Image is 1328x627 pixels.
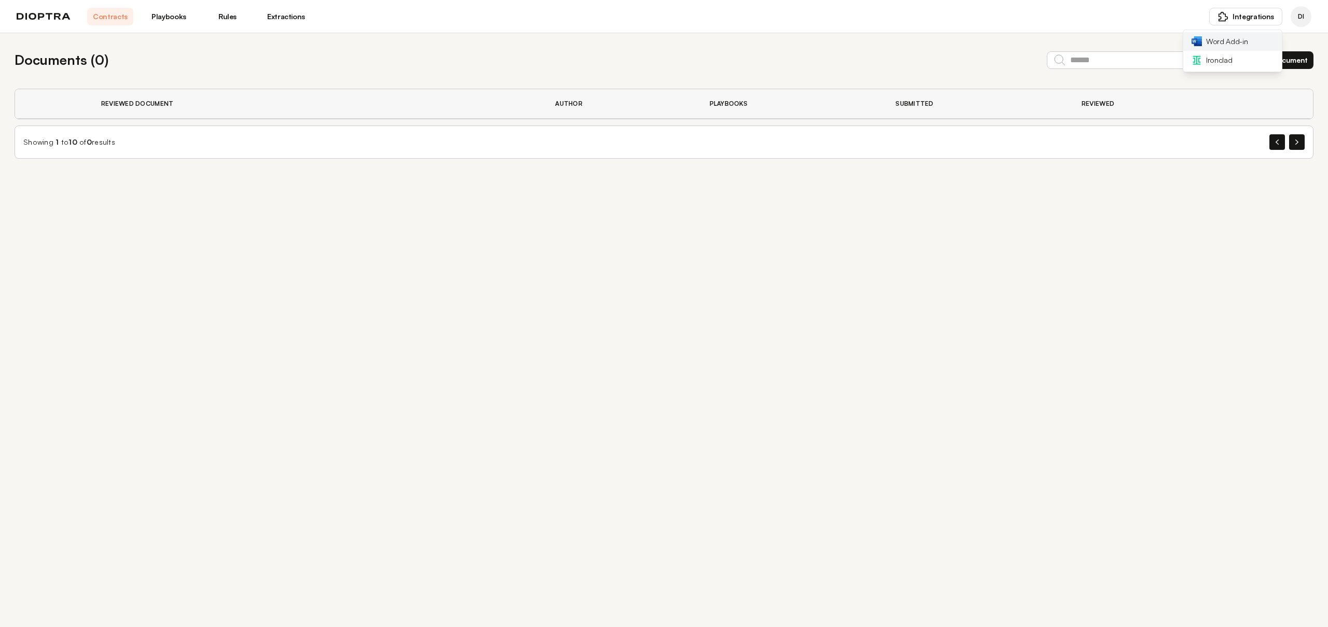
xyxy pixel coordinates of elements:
[87,8,133,25] a: Contracts
[146,8,192,25] a: Playbooks
[23,137,115,147] div: Showing to of results
[883,89,1069,119] th: Submitted
[1269,134,1285,150] button: Previous
[543,89,697,119] th: Author
[1206,55,1232,65] span: Ironclad
[1069,89,1239,119] th: Reviewed
[89,89,543,119] th: Reviewed Document
[68,137,77,146] span: 10
[1233,11,1274,22] span: Integrations
[1298,12,1304,21] span: DI
[1291,6,1311,27] div: Diane Imperato
[17,13,71,20] img: logo
[15,50,108,70] h2: Documents ( 0 )
[87,137,92,146] span: 0
[1289,134,1305,150] button: Next
[1218,11,1228,22] img: puzzle
[1209,8,1282,25] button: Integrations
[56,137,59,146] span: 1
[697,89,883,119] th: Playbooks
[1183,51,1282,69] button: Ironclad
[1183,32,1282,51] a: Word Add-in
[204,8,251,25] a: Rules
[263,8,309,25] a: Extractions
[1192,36,1202,46] img: word
[1192,55,1202,65] img: ironclad
[1206,36,1248,47] span: Word Add-in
